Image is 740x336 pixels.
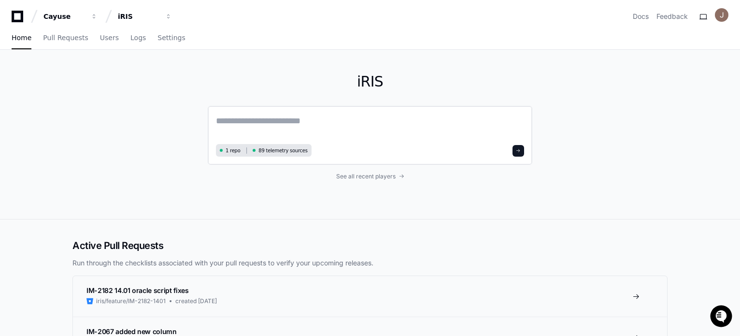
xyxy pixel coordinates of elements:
[43,12,85,21] div: Cayuse
[33,72,158,82] div: Start new chat
[72,239,668,252] h2: Active Pull Requests
[258,147,307,154] span: 89 telemetry sources
[100,35,119,41] span: Users
[130,27,146,49] a: Logs
[157,27,185,49] a: Settings
[72,258,668,268] p: Run through the checklists associated with your pull requests to verify your upcoming releases.
[208,173,532,180] a: See all recent players
[43,35,88,41] span: Pull Requests
[100,27,119,49] a: Users
[96,102,117,109] span: Pylon
[33,82,126,89] div: We're offline, we'll be back soon
[157,35,185,41] span: Settings
[12,27,31,49] a: Home
[709,304,735,330] iframe: Open customer support
[40,8,101,25] button: Cayuse
[175,297,217,305] span: created [DATE]
[164,75,176,87] button: Start new chat
[96,297,166,305] span: iris/feature/IM-2182-1401
[226,147,241,154] span: 1 repo
[656,12,688,21] button: Feedback
[73,276,667,317] a: IM-2182 14.01 oracle script fixesiris/feature/IM-2182-1401created [DATE]
[10,39,176,54] div: Welcome
[633,12,649,21] a: Docs
[130,35,146,41] span: Logs
[43,27,88,49] a: Pull Requests
[10,10,29,29] img: PlayerZero
[86,286,188,294] span: IM-2182 14.01 oracle script fixes
[68,101,117,109] a: Powered byPylon
[12,35,31,41] span: Home
[715,8,728,22] img: ACg8ocL0-VV38dUbyLUN_j_Ryupr2ywH6Bky3aOUOf03hrByMsB9Zg=s96-c
[208,73,532,90] h1: iRIS
[114,8,176,25] button: iRIS
[336,173,396,180] span: See all recent players
[118,12,159,21] div: iRIS
[86,327,177,336] span: IM-2067 added new column
[10,72,27,89] img: 1736555170064-99ba0984-63c1-480f-8ee9-699278ef63ed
